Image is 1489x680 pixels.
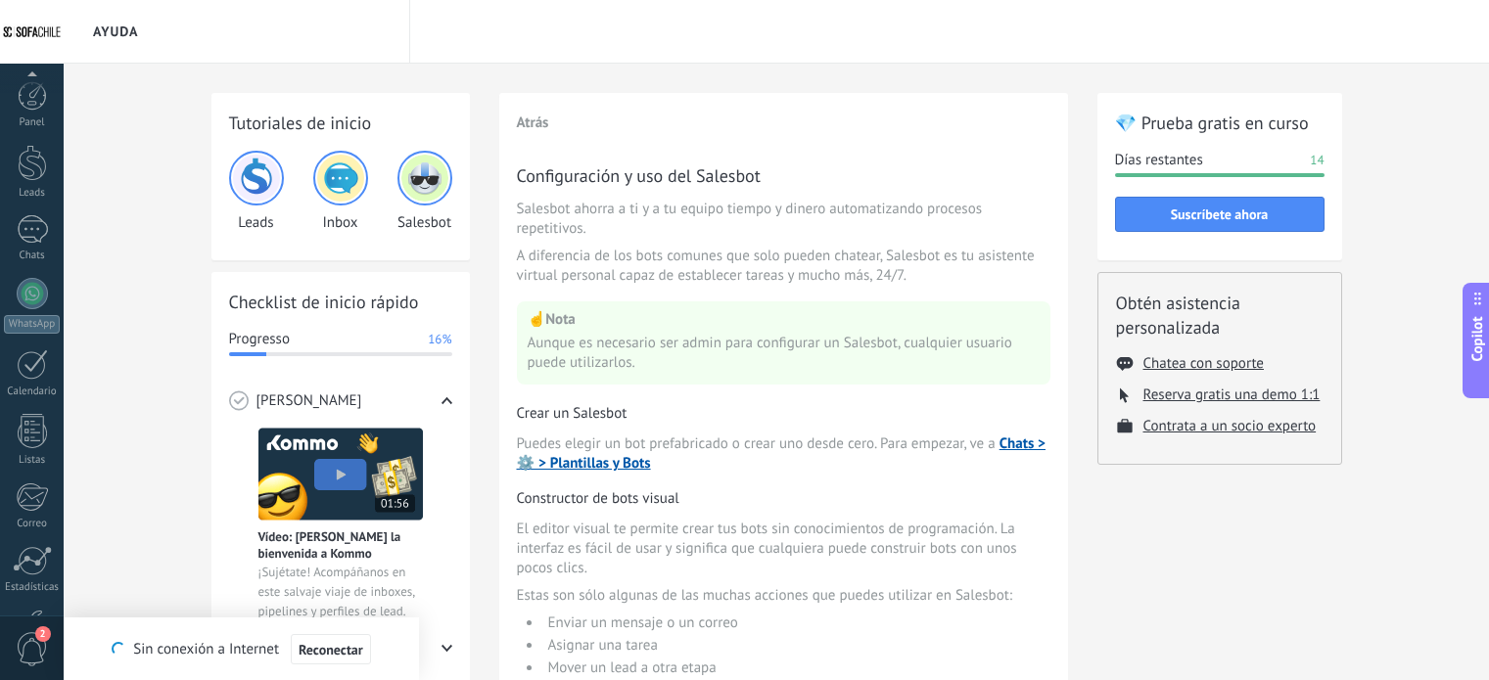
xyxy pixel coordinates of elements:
img: Meet video [258,428,423,521]
span: Aunque es necesario ser admin para configurar un Salesbot, cualquier usuario puede utilizarlos. [528,334,1040,373]
h3: Crear un Salesbot [517,404,1050,423]
span: ¡Sujétate! Acompáñanos en este salvaje viaje de inboxes, pipelines y perfiles de lead. [258,563,423,621]
button: Contrata a un socio experto [1143,417,1317,435]
li: Mover un lead a otra etapa [542,658,1050,677]
div: Calendario [4,385,61,398]
div: Leads [4,187,61,200]
div: Correo [4,518,61,530]
button: Atrás [517,113,549,132]
div: Sin conexión a Internet [112,633,370,665]
button: Reserva gratis una demo 1:1 [1143,385,1321,404]
h2: Tutoriales de inicio [229,111,452,135]
span: Suscríbete ahora [1171,207,1269,221]
h3: Configuración y uso del Salesbot [517,163,1050,188]
span: Estas son sólo algunas de las muchas acciones que puedes utilizar en Salesbot: [517,586,1050,606]
div: Estadísticas [4,581,61,594]
span: Copilot [1467,316,1487,361]
h2: Checklist de inicio rápido [229,290,452,314]
div: Chats [4,249,61,262]
p: ☝️ Nota [528,310,1040,329]
span: Progresso [229,330,290,349]
li: Asignar una tarea [542,636,1050,655]
a: Chats > ⚙️ > Plantillas y Bots [517,434,1046,473]
span: [PERSON_NAME] [256,391,362,411]
span: Días restantes [1115,151,1203,170]
div: Listas [4,454,61,467]
span: Reconectar [299,643,363,657]
span: Vídeo: [PERSON_NAME] la bienvenida a Kommo [258,528,423,562]
div: Leads [229,151,284,232]
div: Salesbot [397,151,452,232]
div: WhatsApp [4,315,60,334]
div: Panel [4,116,61,129]
div: Inbox [313,151,368,232]
button: Reconectar [291,634,371,665]
span: A diferencia de los bots comunes que solo pueden chatear, Salesbot es tu asistente virtual person... [517,247,1050,286]
h2: Obtén asistencia personalizada [1116,291,1324,340]
li: Enviar un mensaje o un correo [542,613,1050,632]
span: Puedes elegir un bot prefabricado o crear uno desde cero. Para empezar, ve a [517,434,1050,474]
span: 16% [428,330,451,349]
h2: 💎 Prueba gratis en curso [1115,111,1325,135]
span: Salesbot ahorra a ti y a tu equipo tiempo y dinero automatizando procesos repetitivos. [517,200,1050,239]
h3: Constructor de bots visual [517,489,1050,508]
button: Suscríbete ahora [1115,197,1325,232]
span: 14 [1310,151,1324,170]
span: El editor visual te permite crear tus bots sin conocimientos de programación. La interfaz es fáci... [517,520,1050,578]
button: Chatea con soporte [1143,354,1264,373]
span: 2 [35,626,51,642]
